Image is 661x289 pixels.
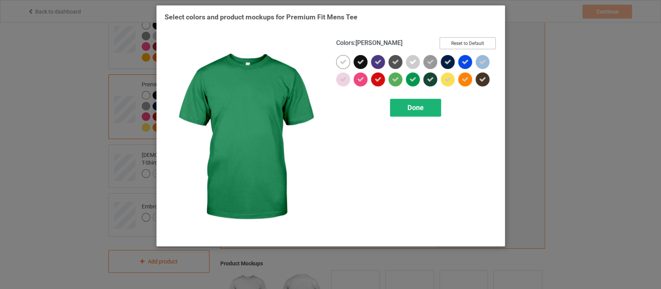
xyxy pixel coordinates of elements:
[355,39,402,46] span: [PERSON_NAME]
[440,37,496,49] button: Reset to Default
[407,103,424,112] span: Done
[336,39,354,46] span: Colors
[165,13,357,21] span: Select colors and product mockups for Premium Fit Mens Tee
[165,37,325,238] img: regular.jpg
[423,55,437,69] img: heather_texture.png
[336,39,402,47] h4: :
